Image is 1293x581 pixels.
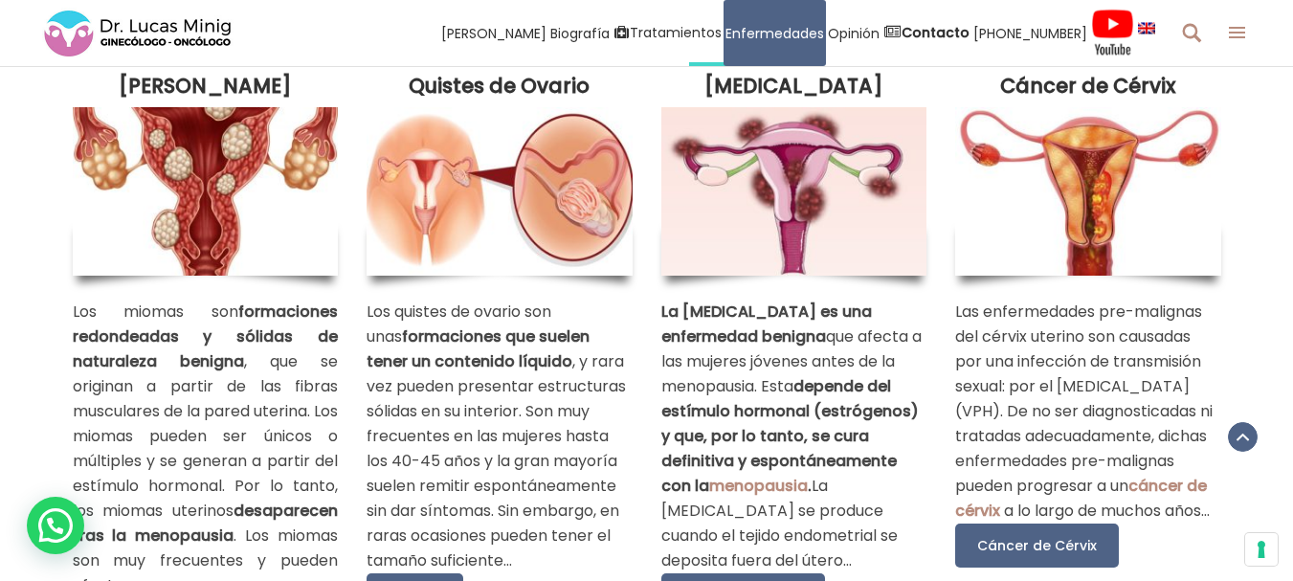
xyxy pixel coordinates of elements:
[1091,9,1134,56] img: Videos Youtube Ginecología
[1000,72,1175,100] strong: Cáncer de Cérvix
[704,72,883,100] strong: [MEDICAL_DATA]
[955,524,1119,568] a: Cáncer de Cérvix
[661,300,927,573] p: que afecta a las mujeres jóvenes antes de la menopausia. Esta La [MEDICAL_DATA] se produce cuando...
[367,300,633,573] p: Los quistes de ovario son unas , y rara vez pueden presentar estructuras sólidas en su interior. ...
[119,72,292,100] strong: [PERSON_NAME]
[367,107,633,276] img: Quistes de ovario
[973,22,1087,44] span: [PHONE_NUMBER]
[73,107,339,276] img: Miomas Uterinos
[955,475,1207,522] a: cáncer de cérvix
[73,500,339,547] strong: desaparecen tras la menopausia
[661,301,872,347] strong: La [MEDICAL_DATA] es una enfermedad benigna
[1138,22,1155,34] img: language english
[550,22,610,44] span: Biografía
[409,72,590,100] strong: Quistes de Ovario
[955,300,1221,524] p: Las enfermedades pre-malignas del cérvix uterino son causadas por una infección de transmisión se...
[630,22,722,44] span: Tratamientos
[441,22,546,44] span: [PERSON_NAME]
[828,22,880,44] span: Opinión
[73,301,339,372] strong: formaciones redondeadas y sólidas de naturaleza benigna
[1245,533,1278,566] button: Sus preferencias de consentimiento para tecnologías de seguimiento
[902,23,970,42] strong: Contacto
[709,475,808,497] a: menopausia
[661,375,919,497] strong: depende del estímulo hormonal (estrógenos) y que, por lo tanto, se cura definitiva y espontáneame...
[977,536,1097,555] span: Cáncer de Cérvix
[661,107,927,276] img: Endometriosis
[955,107,1221,276] img: Cáncer de Cérvix
[725,22,824,44] span: Enfermedades
[367,325,590,372] strong: formaciones que suelen tener un contenido líquido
